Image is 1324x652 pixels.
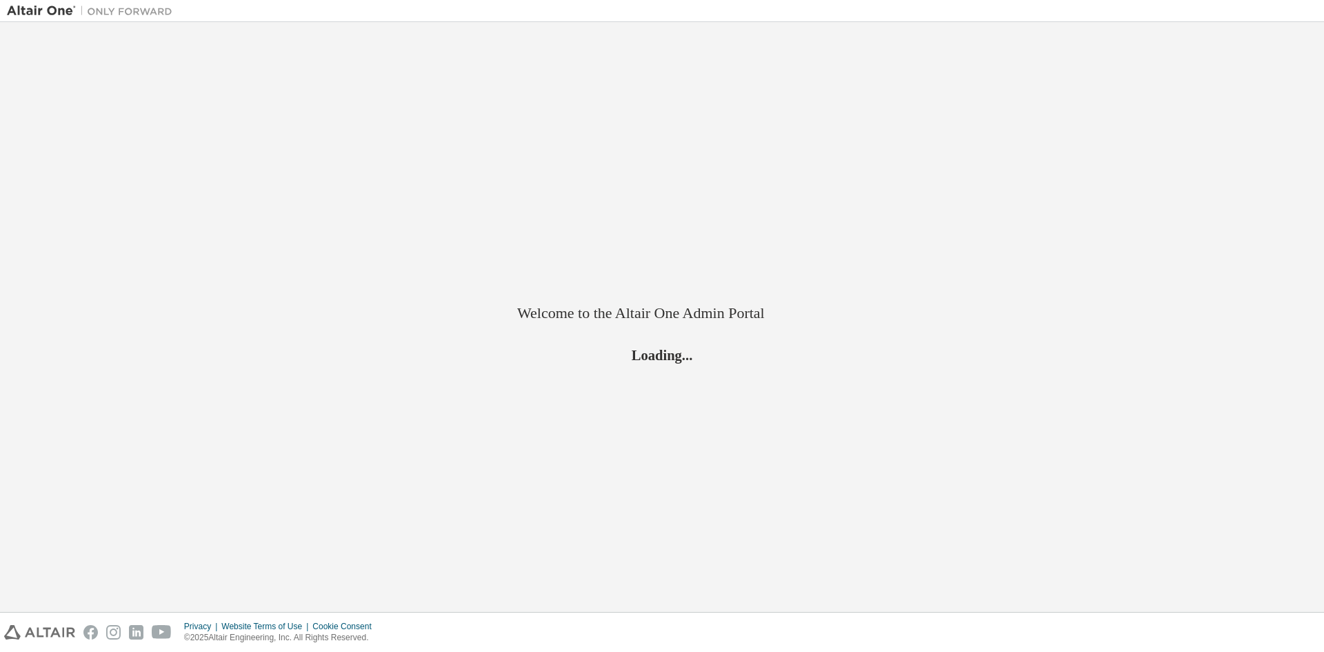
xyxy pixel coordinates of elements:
[7,4,179,18] img: Altair One
[184,632,380,644] p: © 2025 Altair Engineering, Inc. All Rights Reserved.
[221,621,312,632] div: Website Terms of Use
[517,346,807,364] h2: Loading...
[83,625,98,640] img: facebook.svg
[517,304,807,323] h2: Welcome to the Altair One Admin Portal
[312,621,379,632] div: Cookie Consent
[152,625,172,640] img: youtube.svg
[106,625,121,640] img: instagram.svg
[4,625,75,640] img: altair_logo.svg
[129,625,143,640] img: linkedin.svg
[184,621,221,632] div: Privacy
